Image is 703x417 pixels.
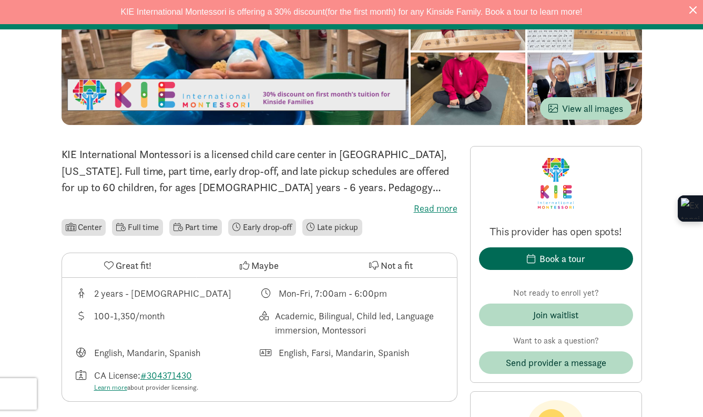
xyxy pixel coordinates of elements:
p: Want to ask a question? [479,335,633,347]
div: about provider licensing. [94,382,198,393]
div: 2 years - [DEMOGRAPHIC_DATA] [94,286,231,300]
div: English, Mandarin, Spanish [94,346,200,360]
div: 100-1,350/month [94,309,165,337]
div: Book a tour [539,252,585,266]
a: #304371430 [140,369,192,381]
button: Maybe [193,253,325,277]
div: Average tuition for this program [75,309,260,337]
p: This provider has open spots! [479,224,633,239]
li: Center [62,219,106,236]
span: Not a fit [381,258,413,273]
button: View all images [540,97,631,120]
div: Academic, Bilingual, Child led, Language immersion, Montessori [275,309,444,337]
p: Not ready to enroll yet? [479,287,633,299]
div: Mon-Fri, 7:00am - 6:00pm [279,286,387,300]
button: Book a tour [479,247,633,270]
div: This provider's education philosophy [259,309,444,337]
button: Great fit! [62,253,193,277]
div: Languages taught [75,346,260,360]
div: Join waitlist [533,308,578,322]
div: Class schedule [259,286,444,300]
div: English, Farsi, Mandarin, Spanish [279,346,409,360]
li: Early drop-off [228,219,296,236]
li: Late pickup [302,219,362,236]
li: Part time [169,219,222,236]
button: Send provider a message [479,351,633,374]
a: Learn more [94,383,127,392]
span: Great fit! [116,258,151,273]
div: Age range for children that this provider cares for [75,286,260,300]
button: Not a fit [325,253,456,277]
li: Full time [112,219,162,236]
p: KIE International Montessori is a licensed child care center in [GEOGRAPHIC_DATA], [US_STATE]. Fu... [62,146,457,196]
span: View all images [548,101,623,116]
img: Provider logo [527,155,584,212]
label: Read more [62,202,457,215]
span: Send provider a message [506,356,606,370]
span: Maybe [251,258,279,273]
div: Languages spoken [259,346,444,360]
div: CA License: [94,368,198,393]
img: Extension Icon [681,198,700,219]
button: Join waitlist [479,304,633,326]
div: License number [75,368,260,393]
